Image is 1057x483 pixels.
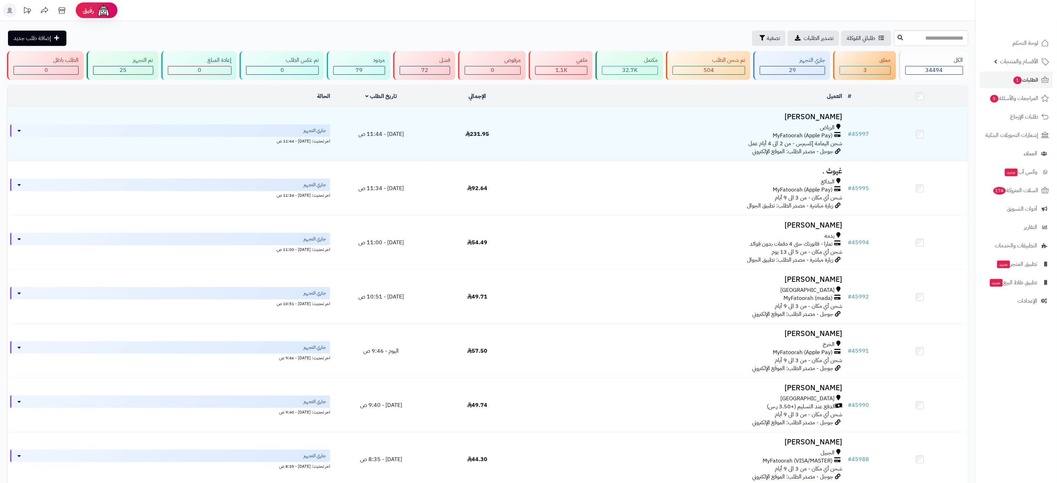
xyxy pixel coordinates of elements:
div: تم شحن الطلب [673,56,745,64]
span: 54.49 [467,238,488,247]
span: جوجل - مصدر الطلب: الموقع الإلكتروني [753,418,834,427]
a: الإعدادات [980,293,1053,309]
a: جاري التجهيز 29 [752,51,832,80]
a: لوحة التحكم [980,35,1053,51]
a: مردود 79 [325,51,391,80]
span: اليوم - 9:46 ص [364,347,399,355]
a: الطلب باطل 0 [6,51,85,80]
a: وآتس آبجديد [980,164,1053,180]
span: 32.7K [623,66,638,74]
span: جاري التجهيز [303,127,326,134]
span: شحن اليمامة إكسبرس - من 2 الى 4 أيام عمل [749,139,843,148]
span: العملاء [1024,149,1038,158]
h3: [PERSON_NAME] [528,330,842,338]
a: تم شحن الطلب 504 [665,51,752,80]
span: [DATE] - 8:35 ص [360,455,402,464]
span: رفيق [83,6,94,15]
a: فشل 72 [392,51,457,80]
span: جوجل - مصدر الطلب: الموقع الإلكتروني [753,147,834,156]
span: # [848,293,852,301]
a: #45988 [848,455,869,464]
span: 0 [281,66,284,74]
div: 72 [400,66,450,74]
span: الإعدادات [1018,296,1038,306]
div: 0 [465,66,520,74]
a: تحديثات المنصة [18,3,36,19]
a: تطبيق نقاط البيعجديد [980,274,1053,291]
span: إشعارات التحويلات البنكية [986,130,1039,140]
span: البدائع [821,178,835,186]
div: معلق [840,56,891,64]
a: #45990 [848,401,869,409]
div: 0 [168,66,231,74]
span: 92.64 [467,184,488,193]
span: # [848,401,852,409]
div: اخر تحديث: [DATE] - 11:44 ص [10,137,330,144]
span: شحن أي مكان - من 3 الى 9 أيام [775,194,843,202]
span: الأقسام والمنتجات [1000,57,1039,66]
a: الكل34494 [897,51,970,80]
span: تصفية [767,34,780,42]
a: #45992 [848,293,869,301]
a: إشعارات التحويلات البنكية [980,127,1053,144]
a: طلبات الإرجاع [980,108,1053,125]
span: جاري التجهيز [303,181,326,188]
h3: غيوث . [528,167,842,175]
div: اخر تحديث: [DATE] - 8:35 ص [10,462,330,469]
span: [DATE] - 11:00 ص [358,238,404,247]
span: # [848,184,852,193]
span: لوحة التحكم [1013,38,1039,48]
span: زيارة مباشرة - مصدر الطلب: تطبيق الجوال [747,202,834,210]
span: MyFatoorah (Apple Pay) [773,186,833,194]
span: [DATE] - 10:51 ص [358,293,404,301]
div: تم التجهيز [93,56,153,64]
a: العميل [827,92,843,100]
a: تاريخ الطلب [365,92,397,100]
div: اخر تحديث: [DATE] - 10:51 ص [10,300,330,307]
button: تصفية [752,31,786,46]
a: المراجعات والأسئلة5 [980,90,1053,107]
span: شحن أي مكان - من 3 الى 9 أيام [775,410,843,419]
span: الرياض [820,124,835,132]
span: الطلبات [1013,75,1039,85]
a: العملاء [980,145,1053,162]
div: إعادة المبلغ [168,56,231,64]
span: 174 [993,187,1006,195]
span: MyFatoorah (VISA/MASTER) [763,457,833,465]
span: جديد [997,261,1010,268]
span: [DATE] - 11:34 ص [358,184,404,193]
a: #45994 [848,238,869,247]
div: 3 [840,66,890,74]
a: الحالة [317,92,330,100]
div: الكل [905,56,963,64]
span: 1.1K [555,66,567,74]
a: التقارير [980,219,1053,236]
a: تم التجهيز 25 [85,51,160,80]
h3: [PERSON_NAME] [528,276,842,284]
div: 1131 [536,66,587,74]
h3: [PERSON_NAME] [528,221,842,229]
span: أدوات التسويق [1007,204,1038,214]
span: 44.30 [467,455,488,464]
span: جوجل - مصدر الطلب: الموقع الإلكتروني [753,473,834,481]
a: #45995 [848,184,869,193]
span: # [848,347,852,355]
a: السلات المتروكة174 [980,182,1053,199]
span: شحن أي مكان - من 3 الى 9 أيام [775,465,843,473]
span: السلات المتروكة [993,186,1039,195]
div: 0 [14,66,78,74]
span: # [848,130,852,138]
span: 504 [704,66,714,74]
a: #45991 [848,347,869,355]
span: التقارير [1024,222,1038,232]
span: [DATE] - 11:44 ص [358,130,404,138]
a: إضافة طلب جديد [8,31,66,46]
a: إعادة المبلغ 0 [160,51,238,80]
span: 72 [421,66,428,74]
a: طلباتي المُوكلة [841,31,891,46]
span: 0 [491,66,494,74]
div: مردود [333,56,385,64]
span: [GEOGRAPHIC_DATA] [781,286,835,294]
h3: [PERSON_NAME] [528,113,842,121]
div: تم عكس الطلب [246,56,319,64]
